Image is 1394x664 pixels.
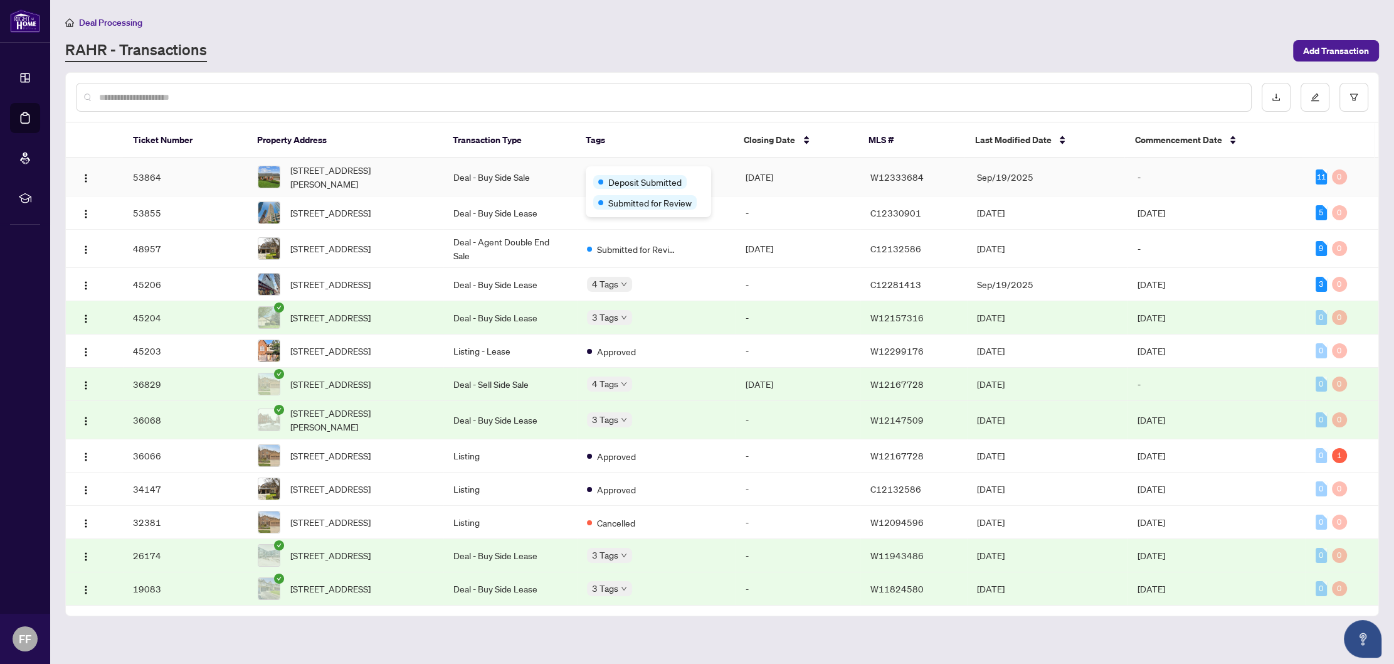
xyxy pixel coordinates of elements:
div: 0 [1332,515,1347,530]
div: 0 [1316,448,1327,463]
td: - [736,335,860,368]
span: [STREET_ADDRESS] [290,344,371,358]
div: 0 [1332,581,1347,596]
span: Commencement Date [1134,133,1222,147]
td: [DATE] [1127,196,1306,230]
td: 45206 [123,268,248,301]
div: 0 [1316,310,1327,325]
span: C12330901 [870,207,921,218]
img: thumbnail-img [258,166,280,188]
td: [DATE] [736,368,860,401]
span: Submitted for Review [608,196,692,210]
td: Listing [443,473,577,506]
div: 5 [1316,205,1327,220]
div: 0 [1316,515,1327,530]
div: 0 [1332,343,1347,358]
span: [STREET_ADDRESS][PERSON_NAME] [290,163,433,191]
button: Logo [76,579,96,599]
button: Logo [76,479,96,499]
td: - [736,572,860,606]
img: thumbnail-img [258,307,280,328]
img: Logo [81,485,91,495]
span: down [621,586,627,592]
img: thumbnail-img [258,478,280,500]
img: Logo [81,452,91,462]
th: Ticket Number [123,123,247,158]
td: Deal - Buy Side Lease [443,539,577,572]
span: Last Modified Date [974,133,1051,147]
span: 4 Tags [592,277,618,291]
td: - [736,439,860,473]
img: thumbnail-img [258,202,280,223]
span: [STREET_ADDRESS] [290,277,371,291]
td: [DATE] [1127,539,1306,572]
th: MLS # [858,123,964,158]
img: Logo [81,380,91,390]
span: check-circle [274,303,284,313]
div: 11 [1316,169,1327,185]
td: 45204 [123,301,248,335]
div: 0 [1332,548,1347,563]
button: Logo [76,512,96,532]
button: Logo [76,341,96,361]
span: [DATE] [977,345,1005,356]
td: [DATE] [1127,572,1306,606]
span: [DATE] [977,450,1005,461]
img: Logo [81,518,91,528]
td: 53855 [123,196,248,230]
span: 4 Tags [592,377,618,391]
span: W12167728 [870,378,924,390]
span: W11943486 [870,550,924,561]
th: Commencement Date [1124,123,1302,158]
th: Transaction Type [443,123,576,158]
a: RAHR - Transactions [65,40,207,62]
td: - [736,196,860,230]
button: Logo [76,545,96,565]
td: 53864 [123,158,248,196]
span: [DATE] [977,378,1005,390]
div: 0 [1332,412,1347,427]
td: 32381 [123,506,248,539]
button: download [1262,83,1291,112]
span: [DATE] [977,243,1005,254]
td: - [736,539,860,572]
span: W12167728 [870,450,924,461]
td: 45203 [123,335,248,368]
td: 36068 [123,401,248,439]
td: [DATE] [736,230,860,268]
button: Logo [76,410,96,430]
td: [DATE] [1127,506,1306,539]
img: Logo [81,281,91,291]
td: 26174 [123,539,248,572]
span: [STREET_ADDRESS] [290,515,371,529]
img: Logo [81,209,91,219]
td: 48957 [123,230,248,268]
span: W12147509 [870,414,924,426]
td: 34147 [123,473,248,506]
span: [DATE] [977,414,1005,426]
span: [STREET_ADDRESS] [290,206,371,220]
img: Logo [81,245,91,255]
button: Logo [76,167,96,187]
span: W12299176 [870,345,924,356]
td: Deal - Sell Side Sale [443,368,577,401]
td: Deal - Buy Side Lease [443,572,577,606]
td: - [736,473,860,506]
img: thumbnail-img [258,578,280,599]
span: Add Transaction [1303,41,1369,61]
td: Deal - Buy Side Lease [443,268,577,301]
span: Deal Processing [79,17,142,28]
span: Cancelled [597,516,635,530]
button: Logo [76,203,96,223]
span: Sep/19/2025 [977,279,1033,290]
span: 3 Tags [592,412,618,427]
span: [STREET_ADDRESS] [290,549,371,562]
td: Deal - Buy Side Lease [443,196,577,230]
span: C12132586 [870,243,921,254]
span: [STREET_ADDRESS] [290,242,371,255]
td: Deal - Buy Side Sale [443,158,577,196]
span: [STREET_ADDRESS] [290,482,371,496]
span: 3 Tags [592,548,618,562]
div: 0 [1316,581,1327,596]
td: [DATE] [1127,268,1306,301]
